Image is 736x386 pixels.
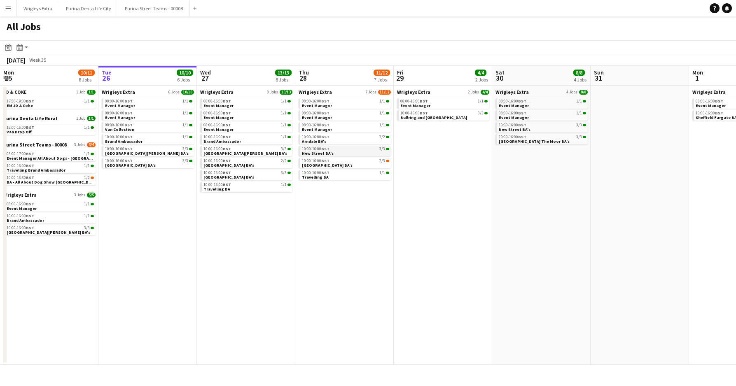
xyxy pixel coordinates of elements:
[386,148,389,150] span: 3/3
[302,135,329,139] span: 10:00-16:00
[84,152,90,156] span: 1/1
[379,111,385,115] span: 1/1
[124,98,133,104] span: BST
[302,99,329,103] span: 08:00-16:00
[481,90,489,95] span: 4/4
[302,123,329,127] span: 08:00-16:00
[84,202,90,206] span: 1/1
[3,192,96,237] div: Wrigleys Extra3 Jobs5/508:00-16:00BST1/1Event Manager10:00-16:00BST1/1Brand Ambassador10:00-16:00...
[583,136,586,138] span: 3/3
[379,123,385,127] span: 1/1
[105,103,135,108] span: Event Manager
[124,158,133,163] span: BST
[499,110,586,120] a: 08:00-16:00BST1/1Event Manager
[287,184,291,186] span: 1/1
[518,98,526,104] span: BST
[287,136,291,138] span: 1/1
[91,100,94,102] span: 1/1
[281,123,287,127] span: 1/1
[87,193,96,198] span: 5/5
[379,171,385,175] span: 1/1
[199,73,211,83] span: 27
[287,112,291,114] span: 1/1
[386,136,389,138] span: 2/2
[495,89,588,146] div: Wrigleys Extra4 Jobs8/808:00-16:00BST1/1Event Manager08:00-16:00BST1/1Event Manager10:00-16:00BST...
[223,158,231,163] span: BST
[203,111,231,115] span: 08:00-16:00
[182,135,188,139] span: 1/1
[267,90,278,95] span: 8 Jobs
[386,112,389,114] span: 1/1
[468,90,479,95] span: 2 Jobs
[420,98,428,104] span: BST
[91,177,94,179] span: 1/2
[696,111,723,115] span: 10:00-16:00
[7,202,34,206] span: 08:00-16:00
[576,123,582,127] span: 3/3
[105,110,192,120] a: 08:00-16:00BST1/1Event Manager
[594,69,604,76] span: Sun
[91,227,94,229] span: 3/3
[3,115,96,121] a: Purina Denta Life Rural1 Job1/1
[692,89,726,95] span: Wrigleys Extra
[84,126,90,130] span: 1/1
[576,111,582,115] span: 1/1
[223,182,231,187] span: BST
[87,90,96,95] span: 1/1
[302,115,332,120] span: Event Manager
[84,164,90,168] span: 1/1
[400,110,488,120] a: 10:00-16:00BST3/3Bullring and [GEOGRAPHIC_DATA]
[200,89,234,95] span: Wrigleys Extra
[302,111,329,115] span: 08:00-16:00
[378,90,391,95] span: 11/12
[302,122,389,132] a: 08:00-16:00BST1/1Event Manager
[182,147,188,151] span: 3/3
[397,69,404,76] span: Fri
[168,90,180,95] span: 6 Jobs
[579,90,588,95] span: 8/8
[189,112,192,114] span: 1/1
[692,69,703,76] span: Mon
[302,139,326,144] span: Arndale BA's
[475,77,488,83] div: 2 Jobs
[91,215,94,217] span: 1/1
[87,116,96,121] span: 1/1
[400,98,488,108] a: 08:00-16:00BST1/1Event Manager
[397,89,489,122] div: Wrigleys Extra2 Jobs4/408:00-16:00BST1/1Event Manager10:00-16:00BST3/3Bullring and [GEOGRAPHIC_DATA]
[321,170,329,175] span: BST
[17,0,59,16] button: Wrigleys Extra
[3,142,96,148] a: Purina Street Teams - 000083 Jobs3/4
[7,230,90,235] span: Glasgow Buchanan Street BA's
[287,100,291,102] span: 1/1
[7,151,94,160] a: 08:00-17:00BST1/1Event Manager All About Dogs - [GEOGRAPHIC_DATA]
[583,100,586,102] span: 1/1
[203,122,291,132] a: 08:00-16:00BST1/1Event Manager
[499,122,586,132] a: 10:00-16:00BST3/3New Street BA's
[203,147,231,151] span: 10:00-16:00
[74,142,85,147] span: 3 Jobs
[321,146,329,151] span: BST
[281,135,287,139] span: 1/1
[3,142,67,148] span: Purina Street Teams - 00008
[321,122,329,128] span: BST
[7,152,34,156] span: 08:00-17:00
[281,111,287,115] span: 1/1
[200,89,292,95] a: Wrigleys Extra8 Jobs13/13
[400,111,428,115] span: 10:00-16:00
[2,73,14,83] span: 25
[478,111,484,115] span: 3/3
[27,57,48,63] span: Week 35
[518,110,526,116] span: BST
[499,134,586,144] a: 10:00-16:00BST3/3[GEOGRAPHIC_DATA] The Moor BA's
[7,126,34,130] span: 12:00-16:00
[379,99,385,103] span: 1/1
[397,89,489,95] a: Wrigleys Extra2 Jobs4/4
[26,213,34,219] span: BST
[203,135,231,139] span: 10:00-16:00
[499,127,530,132] span: New Street BA's
[124,122,133,128] span: BST
[302,147,329,151] span: 10:00-16:00
[518,122,526,128] span: BST
[7,214,34,218] span: 10:00-16:00
[299,89,332,95] span: Wrigleys Extra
